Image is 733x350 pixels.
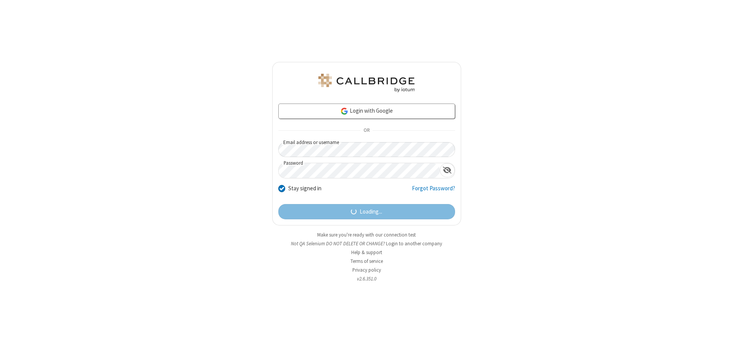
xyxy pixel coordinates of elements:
a: Login with Google [278,104,455,119]
a: Make sure you're ready with our connection test [317,232,416,238]
label: Stay signed in [288,184,321,193]
li: Not QA Selenium DO NOT DELETE OR CHANGE? [272,240,461,247]
a: Terms of service [350,258,383,264]
button: Loading... [278,204,455,219]
button: Login to another company [386,240,442,247]
input: Password [279,163,440,178]
input: Email address or username [278,142,455,157]
div: Show password [440,163,455,177]
span: Loading... [360,207,382,216]
span: OR [360,125,373,136]
a: Forgot Password? [412,184,455,199]
a: Help & support [351,249,382,256]
img: google-icon.png [340,107,349,115]
li: v2.6.351.0 [272,275,461,282]
img: QA Selenium DO NOT DELETE OR CHANGE [317,74,416,92]
a: Privacy policy [352,267,381,273]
